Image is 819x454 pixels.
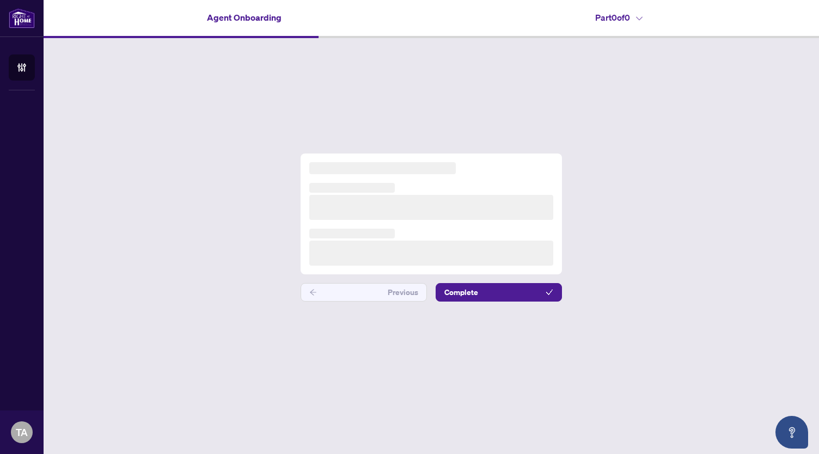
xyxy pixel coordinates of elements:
button: Open asap [775,416,808,449]
span: check [546,289,553,296]
h4: Part 0 of 0 [595,11,643,24]
h4: Agent Onboarding [207,11,282,24]
button: Previous [301,283,427,302]
span: TA [16,425,28,440]
button: Complete [436,283,562,302]
span: Complete [444,284,478,301]
img: logo [9,8,35,28]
